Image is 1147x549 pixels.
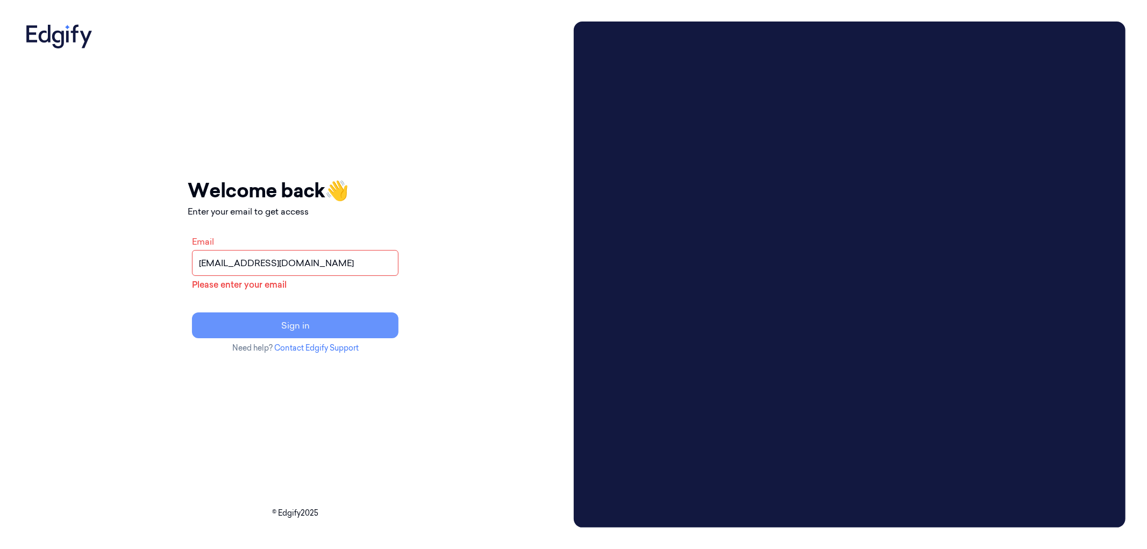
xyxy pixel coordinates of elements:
p: Enter your email to get access [188,205,403,218]
button: Sign in [192,312,398,338]
input: name@example.com [192,250,398,276]
p: Need help? [188,343,403,354]
h1: Welcome back 👋 [188,176,403,205]
p: © Edgify 2025 [22,508,569,519]
label: Email [192,236,214,247]
p: Please enter your email [192,278,398,291]
a: Contact Edgify Support [274,343,359,353]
